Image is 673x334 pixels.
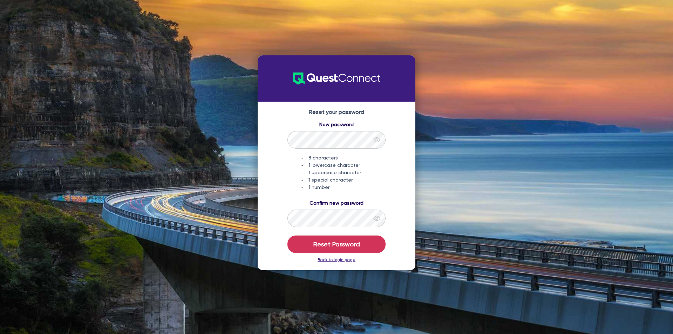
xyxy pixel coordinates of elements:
[265,109,408,115] h4: Reset your password
[287,236,386,253] button: Reset Password
[319,121,354,128] label: New password
[301,162,386,169] li: 1 lowercase character
[301,154,386,162] li: 8 characters
[373,136,380,143] span: eye
[301,176,386,184] li: 1 special character
[301,184,386,191] li: 1 number
[310,199,363,207] label: Confirm new password
[318,257,355,262] a: Back to login page
[373,215,380,222] span: eye
[293,60,380,97] img: QuestConnect-Logo-new.701b7011.svg
[301,169,386,176] li: 1 uppercase character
